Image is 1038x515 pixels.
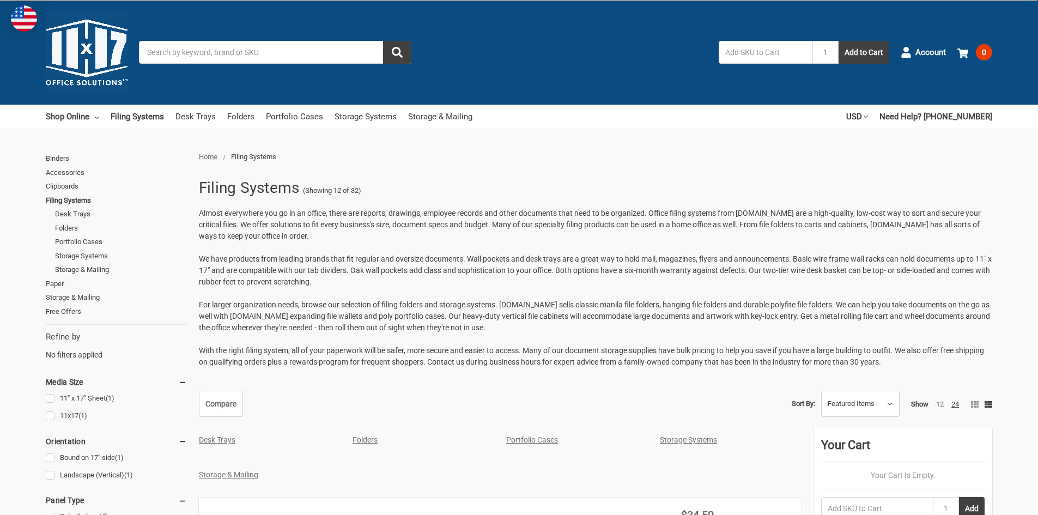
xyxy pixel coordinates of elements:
a: Folders [227,105,254,129]
a: Storage & Mailing [46,290,187,305]
a: Storage & Mailing [408,105,472,129]
p: With the right filing system, all of your paperwork will be safer, more secure and easier to acce... [199,345,992,368]
input: Search by keyword, brand or SKU [139,41,411,64]
span: Filing Systems [231,153,276,161]
a: Folders [55,221,187,235]
label: Sort By: [792,396,815,412]
a: Storage & Mailing [199,470,258,479]
a: 24 [951,400,959,408]
h5: Media Size [46,375,187,389]
a: 12 [936,400,944,408]
span: 0 [976,44,992,60]
h1: Filing Systems [199,174,300,202]
a: Free Offers [46,305,187,319]
a: Storage Systems [55,249,187,263]
h5: Panel Type [46,494,187,507]
a: USD [846,105,868,129]
a: Storage Systems [335,105,397,129]
a: Filing Systems [46,193,187,208]
a: 11" x 17" Sheet [46,391,187,406]
span: (1) [115,453,124,462]
a: Desk Trays [175,105,216,129]
span: (1) [124,471,133,479]
div: No filters applied [46,331,187,360]
a: Bound on 17" side [46,451,187,465]
a: Paper [46,277,187,291]
span: (Showing 12 of 32) [303,185,361,196]
a: Account [901,38,946,66]
span: Show [911,400,928,408]
a: Portfolio Cases [55,235,187,249]
a: Clipboards [46,179,187,193]
a: Shop Online [46,105,99,129]
a: Storage Systems [660,435,717,444]
a: Accessories [46,166,187,180]
a: Desk Trays [55,207,187,221]
a: 0 [957,38,992,66]
input: Add SKU to Cart [719,41,812,64]
a: Folders [353,435,378,444]
a: Binders [46,152,187,166]
span: Account [915,46,946,59]
a: Portfolio Cases [266,105,323,129]
a: Storage & Mailing [55,263,187,277]
p: For larger organization needs, browse our selection of filing folders and storage systems. [DOMAI... [199,299,992,334]
span: (1) [78,411,87,420]
h5: Orientation [46,435,187,448]
a: Portfolio Cases [506,435,558,444]
a: Filing Systems [111,105,164,129]
a: Need Help? [PHONE_NUMBER] [879,105,992,129]
a: 11x17 [46,409,187,423]
h5: Refine by [46,331,187,343]
button: Add to Cart [839,41,889,64]
a: Home [199,153,217,161]
img: 11x17.com [46,11,128,93]
a: Compare [199,391,243,417]
p: Almost everywhere you go in an office, there are reports, drawings, employee records and other do... [199,208,992,242]
a: Desk Trays [199,435,235,444]
span: (1) [106,394,114,402]
img: duty and tax information for United States [11,5,37,32]
a: Landscape (Vertical) [46,468,187,483]
p: We have products from leading brands that fit regular and oversize documents. Wall pockets and de... [199,253,992,288]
